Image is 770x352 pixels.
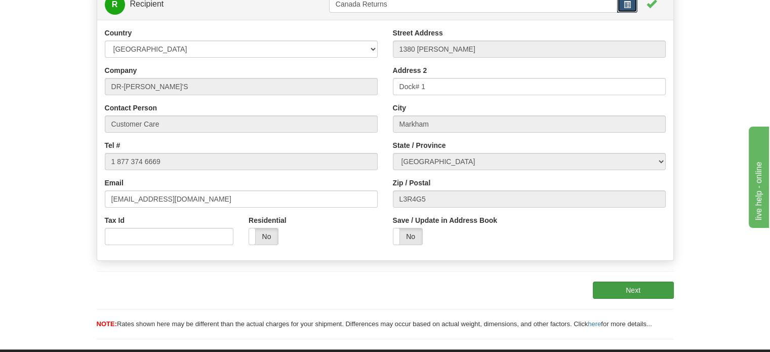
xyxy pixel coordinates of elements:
[249,215,287,225] label: Residential
[393,103,406,113] label: City
[393,140,446,150] label: State / Province
[593,282,674,299] button: Next
[97,320,117,328] span: NOTE:
[393,65,427,75] label: Address 2
[105,140,120,150] label: Tel #
[105,28,132,38] label: Country
[588,320,601,328] a: here
[89,320,681,329] div: Rates shown here may be different than the actual charges for your shipment. Differences may occu...
[8,6,94,18] div: live help - online
[105,65,137,75] label: Company
[105,215,125,225] label: Tax Id
[747,124,769,227] iframe: chat widget
[393,228,422,245] label: No
[105,178,124,188] label: Email
[393,215,497,225] label: Save / Update in Address Book
[249,228,278,245] label: No
[105,103,157,113] label: Contact Person
[393,28,443,38] label: Street Address
[393,178,431,188] label: Zip / Postal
